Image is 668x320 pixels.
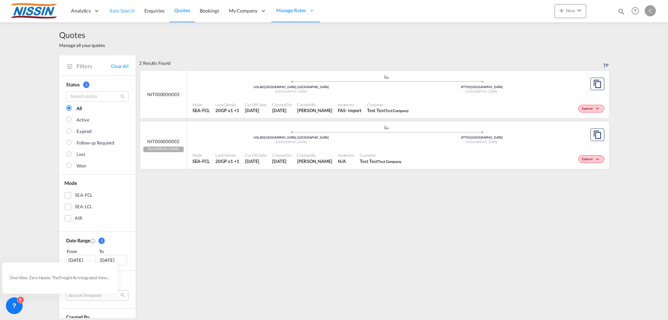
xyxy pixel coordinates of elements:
a: Clear All [111,63,129,69]
span: SEA-FCL [192,107,210,114]
span: 12 Sep 2025 [272,107,292,114]
span: Test Company [385,108,409,113]
div: C [645,5,656,16]
span: Leidy Consuegra [297,158,332,164]
span: Bookings [200,8,219,14]
button: Copy Quote [590,128,604,141]
md-icon: assets/icons/custom/ship-fill.svg [382,75,391,79]
span: Incoterms [338,102,361,107]
span: 1 [98,237,105,244]
div: FAS [338,107,345,114]
span: JPTYO [GEOGRAPHIC_DATA] [461,85,503,89]
input: Search status [66,91,129,102]
md-icon: icon-chevron-down [594,107,603,111]
span: From To [DATE][DATE] [66,248,129,265]
md-checkbox: SEA-FCL [64,192,130,199]
span: Created By [66,314,89,320]
span: Customer [360,153,401,158]
span: Customer [367,102,409,107]
div: AIR [75,215,82,222]
span: JPTYO [GEOGRAPHIC_DATA] [461,135,503,139]
md-icon: assets/icons/custom/copyQuote.svg [593,80,602,88]
div: Won [77,163,86,170]
md-icon: icon-magnify [120,94,125,99]
span: [GEOGRAPHIC_DATA] [276,140,307,144]
span: Analytics [71,7,91,14]
span: Test Test Test Company [367,107,409,114]
div: N/A [338,158,346,164]
span: Test Test Test Company [360,158,401,164]
div: Help [629,5,645,17]
md-icon: icon-chevron-down [575,6,583,15]
md-icon: icon-chevron-down [594,158,603,162]
span: USLAX [GEOGRAPHIC_DATA], [GEOGRAPHIC_DATA] [254,85,329,89]
div: From [66,248,97,255]
div: Lost [77,151,85,158]
div: FAS import [338,107,361,114]
md-checkbox: SEA-LCL [64,203,130,210]
span: | [470,135,471,139]
span: NIT000000002 [147,138,180,145]
span: | [263,135,264,139]
span: Rate Search [110,8,135,14]
div: NIT000000002 Test [PERSON_NAME] assets/icons/custom/ship-fill.svgassets/icons/custom/roll-o-plane... [140,122,609,169]
div: Expired [77,128,92,135]
span: Saranya K [297,107,332,114]
span: Quotes [59,29,105,40]
span: 9 Sep 2025 [272,158,292,164]
span: Test Company [378,159,401,164]
div: 2 Results Found [139,55,170,71]
span: Mode [192,102,210,107]
div: Sort by: Created On [604,55,609,71]
span: Created By [297,102,332,107]
div: Active [77,117,89,124]
div: icon-magnify [618,8,625,18]
span: Manage Rates [276,7,306,14]
md-icon: icon-plus 400-fg [557,6,566,15]
span: Date Range [66,237,90,243]
span: Enquiries [144,8,165,14]
span: Load Details [215,102,239,107]
span: NIT000000003 [147,91,180,97]
md-icon: assets/icons/custom/copyQuote.svg [593,131,602,139]
span: 20GP x 1 , 40GP x 1 [215,107,239,114]
span: Created By [297,153,332,158]
span: Test Leidy [146,147,180,151]
md-icon: icon-magnify [618,8,625,15]
span: Incoterms [338,153,354,158]
span: Cut Off Date [245,102,267,107]
span: Mode [64,180,77,186]
span: 9 Sep 2025 [245,158,267,164]
span: Manage all your quotes [59,42,105,48]
img: 485da9108dca11f0a63a77e390b9b49c.jpg [10,3,57,19]
span: Cut Off Date [245,153,267,158]
md-icon: Created On [90,238,96,244]
md-icon: assets/icons/custom/ship-fill.svg [382,126,391,129]
span: Mode [192,153,210,158]
div: NIT000000003 assets/icons/custom/ship-fill.svgassets/icons/custom/roll-o-plane.svgOriginLos Angel... [140,71,609,118]
div: SEA-LCL [75,203,92,210]
span: | [470,85,471,89]
md-checkbox: AIR [64,215,130,222]
div: All [77,105,82,112]
span: Created On [272,102,292,107]
span: Expired [582,107,594,111]
span: SEA-FCL [192,158,210,164]
span: [GEOGRAPHIC_DATA] [466,89,497,93]
span: Status [66,81,79,87]
button: Copy Quote [590,78,604,90]
div: To [98,248,129,255]
div: SEA-FCL [75,192,93,199]
div: Follow-up Required [77,140,114,147]
span: [GEOGRAPHIC_DATA] [276,89,307,93]
span: USLAX [GEOGRAPHIC_DATA], [GEOGRAPHIC_DATA] [254,135,329,139]
span: Quotes [174,7,190,13]
span: Filters [77,62,111,70]
div: - import [345,107,361,114]
span: 1 [83,81,89,88]
span: Load Details [215,153,239,158]
span: 12 Sep 2025 [245,107,267,114]
span: My Company [229,7,257,14]
span: Created On [272,153,292,158]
